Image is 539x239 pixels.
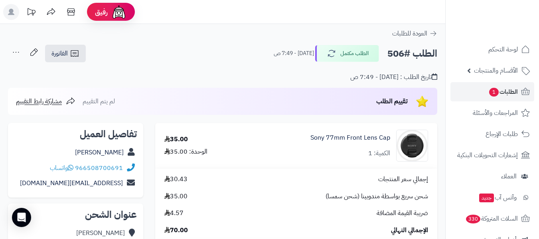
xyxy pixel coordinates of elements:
span: 4.57 [164,209,184,218]
span: لم يتم التقييم [83,97,115,106]
a: واتساب [50,163,73,173]
span: شحن سريع بواسطة مندوبينا (شحن سمسا) [326,192,428,201]
a: العملاء [450,167,534,186]
a: السلات المتروكة330 [450,209,534,228]
span: جديد [479,194,494,202]
span: تقييم الطلب [376,97,408,106]
span: الأقسام والمنتجات [474,65,518,76]
span: إجمالي سعر المنتجات [378,175,428,184]
span: لوحة التحكم [488,44,518,55]
span: الإجمالي النهائي [391,226,428,235]
span: 30.43 [164,175,188,184]
button: الطلب مكتمل [315,45,379,62]
small: [DATE] - 7:49 ص [274,49,314,57]
a: [PERSON_NAME] [75,148,124,157]
a: [EMAIL_ADDRESS][DOMAIN_NAME] [20,178,123,188]
span: طلبات الإرجاع [486,128,518,140]
a: الطلبات1 [450,82,534,101]
a: الفاتورة [45,45,86,62]
a: Sony 77mm Front Lens Cap [310,133,390,142]
h2: الطلب #506 [387,45,437,62]
h2: تفاصيل العميل [14,129,137,139]
span: المراجعات والأسئلة [473,107,518,119]
a: المراجعات والأسئلة [450,103,534,122]
img: ai-face.png [111,4,127,20]
span: 330 [466,215,481,224]
span: 35.00 [164,192,188,201]
span: الطلبات [488,86,518,97]
span: 70.00 [164,226,188,235]
img: 1727685727-82mmblack-800x1000-90x90.jpg [397,130,428,162]
a: لوحة التحكم [450,40,534,59]
a: إشعارات التحويلات البنكية [450,146,534,165]
div: Open Intercom Messenger [12,208,31,227]
a: 966508700691 [75,163,123,173]
img: logo-2.png [485,16,531,33]
span: رفيق [95,7,108,17]
a: طلبات الإرجاع [450,124,534,144]
span: السلات المتروكة [465,213,518,224]
span: مشاركة رابط التقييم [16,97,62,106]
a: تحديثات المنصة [21,4,41,22]
span: وآتس آب [478,192,517,203]
span: العودة للطلبات [392,29,427,38]
span: العملاء [501,171,517,182]
span: إشعارات التحويلات البنكية [457,150,518,161]
div: 35.00 [164,135,188,144]
a: العودة للطلبات [392,29,437,38]
div: تاريخ الطلب : [DATE] - 7:49 ص [350,73,437,82]
span: 1 [489,88,499,97]
span: ضريبة القيمة المضافة [377,209,428,218]
span: الفاتورة [51,49,68,58]
a: وآتس آبجديد [450,188,534,207]
a: مشاركة رابط التقييم [16,97,75,106]
div: الوحدة: 35.00 [164,147,207,156]
div: الكمية: 1 [368,149,390,158]
h2: عنوان الشحن [14,210,137,219]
